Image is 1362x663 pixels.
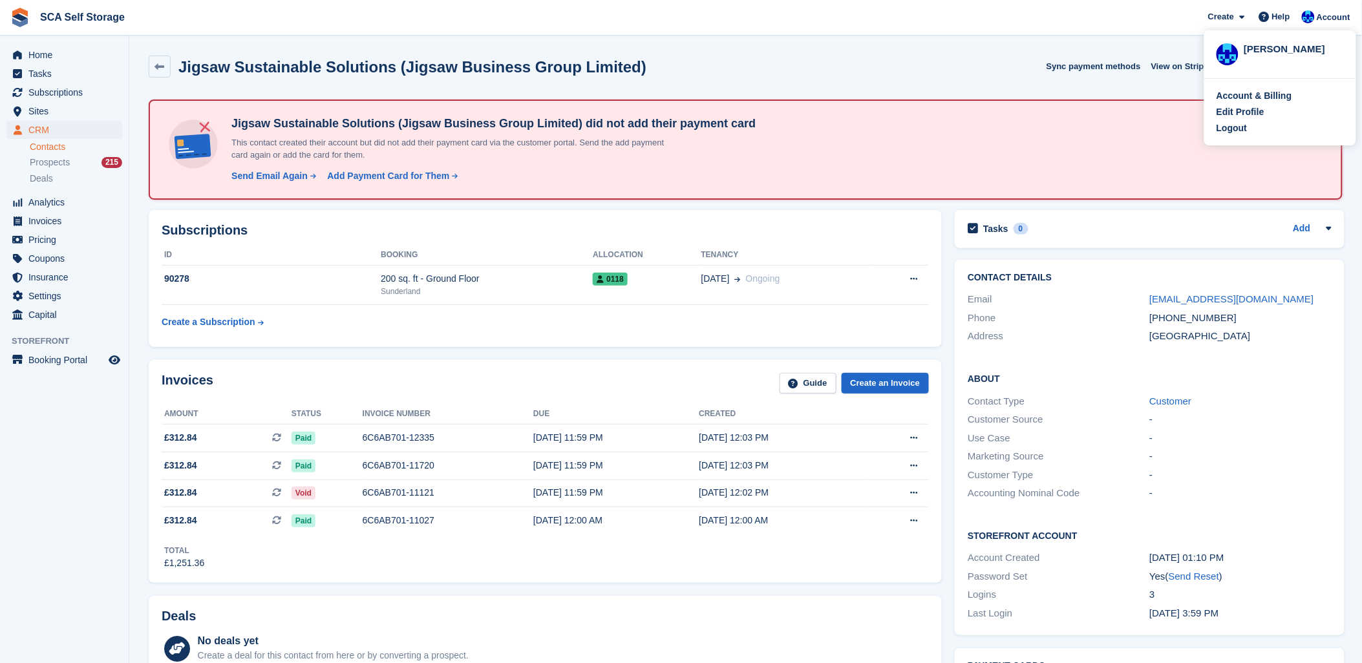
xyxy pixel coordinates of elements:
[162,404,292,425] th: Amount
[6,249,122,268] a: menu
[1149,468,1331,483] div: -
[6,102,122,120] a: menu
[6,268,122,286] a: menu
[30,172,122,185] a: Deals
[701,245,871,266] th: Tenancy
[968,273,1331,283] h2: Contact Details
[381,272,593,286] div: 200 sq. ft - Ground Floor
[699,431,864,445] div: [DATE] 12:03 PM
[968,569,1149,584] div: Password Set
[533,459,699,472] div: [DATE] 11:59 PM
[701,272,730,286] span: [DATE]
[198,633,469,649] div: No deals yet
[593,245,701,266] th: Allocation
[30,156,70,169] span: Prospects
[35,6,130,28] a: SCA Self Storage
[842,373,930,394] a: Create an Invoice
[1244,42,1344,54] div: [PERSON_NAME]
[1149,486,1331,501] div: -
[699,459,864,472] div: [DATE] 12:03 PM
[533,431,699,445] div: [DATE] 11:59 PM
[699,486,864,500] div: [DATE] 12:02 PM
[164,556,204,570] div: £1,251.36
[28,83,106,101] span: Subscriptions
[1217,89,1344,103] a: Account & Billing
[1293,222,1310,237] a: Add
[1149,607,1218,618] time: 2025-06-11 14:59:52 UTC
[746,273,780,284] span: Ongoing
[292,514,315,527] span: Paid
[533,404,699,425] th: Due
[28,287,106,305] span: Settings
[6,46,122,64] a: menu
[28,306,106,324] span: Capital
[593,273,628,286] span: 0118
[1149,395,1191,406] a: Customer
[226,136,679,162] p: This contact created their account but did not add their payment card via the customer portal. Se...
[968,292,1149,307] div: Email
[1149,412,1331,427] div: -
[28,102,106,120] span: Sites
[6,287,122,305] a: menu
[292,404,363,425] th: Status
[226,116,756,131] h4: Jigsaw Sustainable Solutions (Jigsaw Business Group Limited) did not add their payment card
[968,329,1149,344] div: Address
[1149,551,1331,565] div: [DATE] 01:10 PM
[699,514,864,527] div: [DATE] 12:00 AM
[1151,60,1209,73] span: View on Stripe
[1217,89,1292,103] div: Account & Billing
[164,431,197,445] span: £312.84
[6,212,122,230] a: menu
[1217,105,1264,119] div: Edit Profile
[1208,10,1234,23] span: Create
[1272,10,1290,23] span: Help
[381,245,593,266] th: Booking
[1149,431,1331,446] div: -
[1302,10,1315,23] img: Kelly Neesham
[363,431,533,445] div: 6C6AB701-12335
[322,169,459,183] a: Add Payment Card for Them
[28,121,106,139] span: CRM
[1217,105,1344,119] a: Edit Profile
[363,486,533,500] div: 6C6AB701-11121
[968,412,1149,427] div: Customer Source
[164,459,197,472] span: £312.84
[1149,587,1331,602] div: 3
[28,249,106,268] span: Coupons
[968,372,1331,384] h2: About
[162,373,213,394] h2: Invoices
[1165,571,1222,582] span: ( )
[968,468,1149,483] div: Customer Type
[198,649,469,662] div: Create a deal for this contact from here or by converting a prospect.
[968,529,1331,542] h2: Storefront Account
[327,169,449,183] div: Add Payment Card for Them
[533,486,699,500] div: [DATE] 11:59 PM
[162,609,196,624] h2: Deals
[164,486,197,500] span: £312.84
[699,404,864,425] th: Created
[28,65,106,83] span: Tasks
[162,272,381,286] div: 90278
[381,286,593,297] div: Sunderland
[968,394,1149,409] div: Contact Type
[164,545,204,556] div: Total
[292,432,315,445] span: Paid
[28,268,106,286] span: Insurance
[165,116,221,172] img: no-card-linked-e7822e413c904bf8b177c4d89f31251c4716f9871600ec3ca5bfc59e148c83f4.svg
[1149,449,1331,464] div: -
[6,231,122,249] a: menu
[363,404,533,425] th: Invoice number
[6,193,122,211] a: menu
[1217,121,1247,135] div: Logout
[28,351,106,369] span: Booking Portal
[30,141,122,153] a: Contacts
[101,157,122,168] div: 215
[968,449,1149,464] div: Marketing Source
[1317,11,1350,24] span: Account
[1149,329,1331,344] div: [GEOGRAPHIC_DATA]
[968,587,1149,602] div: Logins
[28,46,106,64] span: Home
[28,193,106,211] span: Analytics
[6,306,122,324] a: menu
[162,245,381,266] th: ID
